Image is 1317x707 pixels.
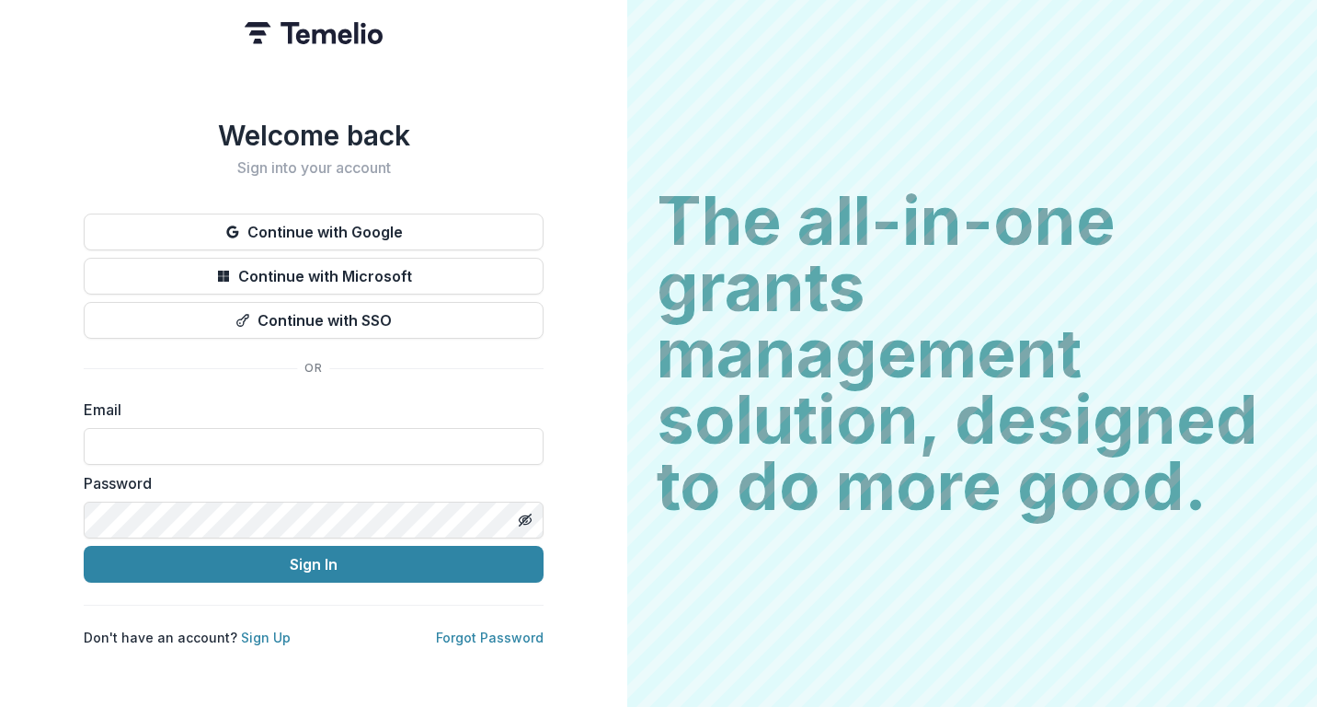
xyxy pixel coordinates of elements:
button: Continue with SSO [84,302,544,339]
p: Don't have an account? [84,628,291,647]
a: Forgot Password [436,630,544,645]
a: Sign Up [241,630,291,645]
label: Email [84,399,533,421]
button: Sign In [84,546,544,583]
label: Password [84,472,533,494]
button: Continue with Microsoft [84,258,544,295]
img: Temelio [245,22,383,44]
h2: Sign into your account [84,159,544,177]
button: Continue with Google [84,214,544,250]
button: Toggle password visibility [510,505,540,535]
h1: Welcome back [84,119,544,152]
